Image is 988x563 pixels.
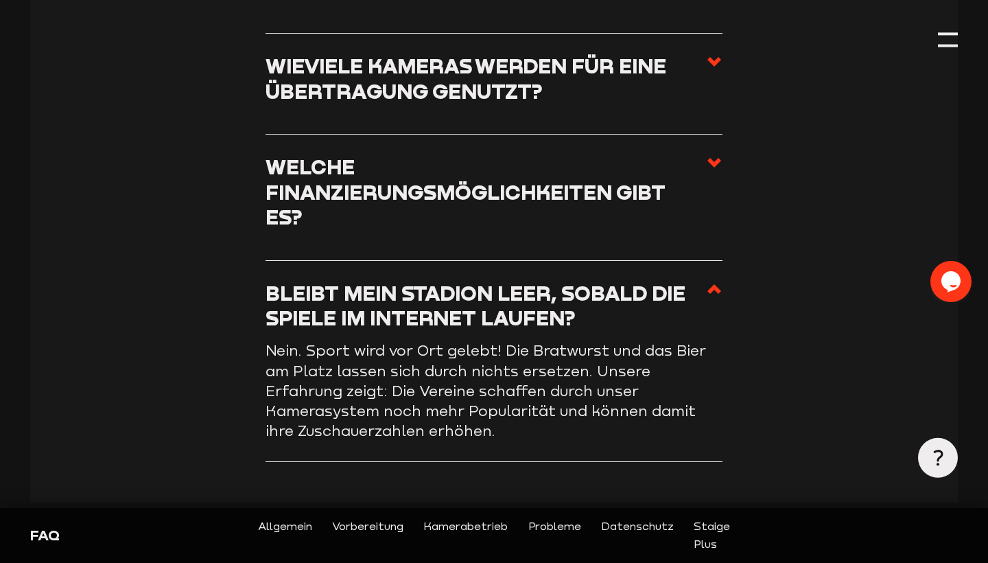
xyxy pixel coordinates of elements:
h3: Wieviele Kameras werden für eine Übertragung genutzt? [266,54,705,104]
a: Probleme [528,518,581,553]
iframe: chat widget [930,261,974,302]
a: Vorbereitung [332,518,403,553]
h3: Bleibt mein Stadion leer, sobald die Spiele im Internet laufen? [266,281,705,331]
a: Kamerabetrieb [423,518,508,553]
a: Allgemein [258,518,312,553]
span: Nein. Sport wird vor Ort gelebt! Die Bratwurst und das Bier am Platz lassen sich durch nichts ers... [266,342,706,439]
a: Datenschutz [601,518,674,553]
h3: Welche Finanzierungsmöglichkeiten gibt es? [266,154,705,230]
a: Staige Plus [694,518,730,553]
div: FAQ [30,525,251,545]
